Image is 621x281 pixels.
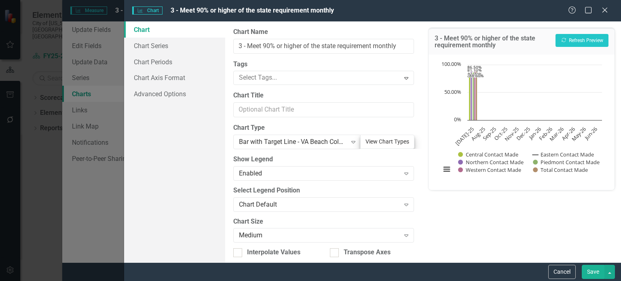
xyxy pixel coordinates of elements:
path: Jul-25, 81.1. Central Contact Made. [469,75,471,120]
div: Enabled [239,169,400,178]
text: Eastern Contact Made [541,151,594,158]
text: 50.00% [444,88,461,95]
button: View chart menu, Chart [441,164,452,175]
text: Apr-26 [560,125,576,142]
text: 0% [454,116,461,123]
button: Save [582,265,604,279]
h3: 3 - Meet 90% or higher of the state requirement monthly [435,35,551,49]
label: Chart Type [233,123,414,133]
text: Dec-25 [515,125,532,142]
label: Show Legend [233,155,414,164]
div: Transpose Axes [344,248,391,257]
path: Jul-25, 86.5. Piedmont Contact Made . [473,72,474,120]
div: Bar with Target Line - VA Beach Colors [239,137,347,147]
text: 81.10% [467,67,482,73]
text: [DATE]-25 [454,125,475,147]
a: Chart Periods [124,54,225,70]
label: Chart Title [233,91,414,100]
a: Chart [124,21,225,38]
a: Chart Series [124,38,225,54]
button: Cancel [548,265,576,279]
button: Show Total Contact Made [533,166,587,173]
span: Chart [132,6,162,15]
button: Show Central Contact Made [458,151,518,158]
path: Jul-25, 88.6. Total Contact Made. [476,71,477,120]
button: Show Western Contact Made [458,166,521,173]
path: Jul-25, 91.7. Western Contact Made . [474,70,476,120]
label: Tags [233,60,414,69]
div: Chart. Highcharts interactive chart. [437,61,606,182]
text: Mar-26 [548,125,565,142]
div: Medium [239,231,400,240]
text: 88.60% [467,73,482,78]
path: Jul-25, 88.6. Northern Contact Made. [471,71,472,120]
g: Piedmont Contact Made , series 4 of 6. Bar series with 12 bars. [473,65,597,120]
text: Sep-25 [482,125,498,142]
button: Refresh Preview [556,34,608,47]
button: View Chart Types [360,135,414,149]
label: Select Legend Position [233,186,414,195]
text: Piedmont Contact Made [541,158,600,166]
label: Chart Size [233,217,414,226]
div: Chart Default [239,200,400,209]
text: 100.00% [441,60,461,68]
text: Feb-26 [537,125,554,142]
text: 88.60% [469,73,484,78]
text: Jan-26 [527,125,543,142]
text: May-26 [570,125,587,143]
text: Total Contact Made [541,166,588,173]
span: 3 - Meet 90% or higher of the state requirement monthly [171,6,334,14]
text: Oct-25 [493,125,509,142]
text: Jun-26 [583,125,599,142]
text: 91.70% [468,71,482,77]
button: Show Northern Contact Made [458,158,523,166]
button: Show Eastern Contact Made [532,151,594,158]
svg: Interactive chart [437,61,606,182]
a: Chart Axis Format [124,70,225,86]
text: Nov-25 [503,125,520,142]
button: Show Piedmont Contact Made [533,158,599,166]
div: Interpolate Values [247,248,300,257]
a: Advanced Options [124,86,225,102]
text: 86.50% [467,64,482,70]
g: Total Contact Made, series 6 of 6. Bar series with 12 bars. [476,65,597,120]
input: Optional Chart Title [233,102,414,117]
g: Northern Contact Made, series 3 of 6. Bar series with 12 bars. [471,65,597,120]
g: Central Contact Made, series 1 of 6. Bar series with 12 bars. [469,65,597,120]
label: Chart Name [233,27,414,37]
text: Aug-25 [470,125,487,142]
g: Western Contact Made , series 5 of 6. Bar series with 12 bars. [474,65,597,120]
